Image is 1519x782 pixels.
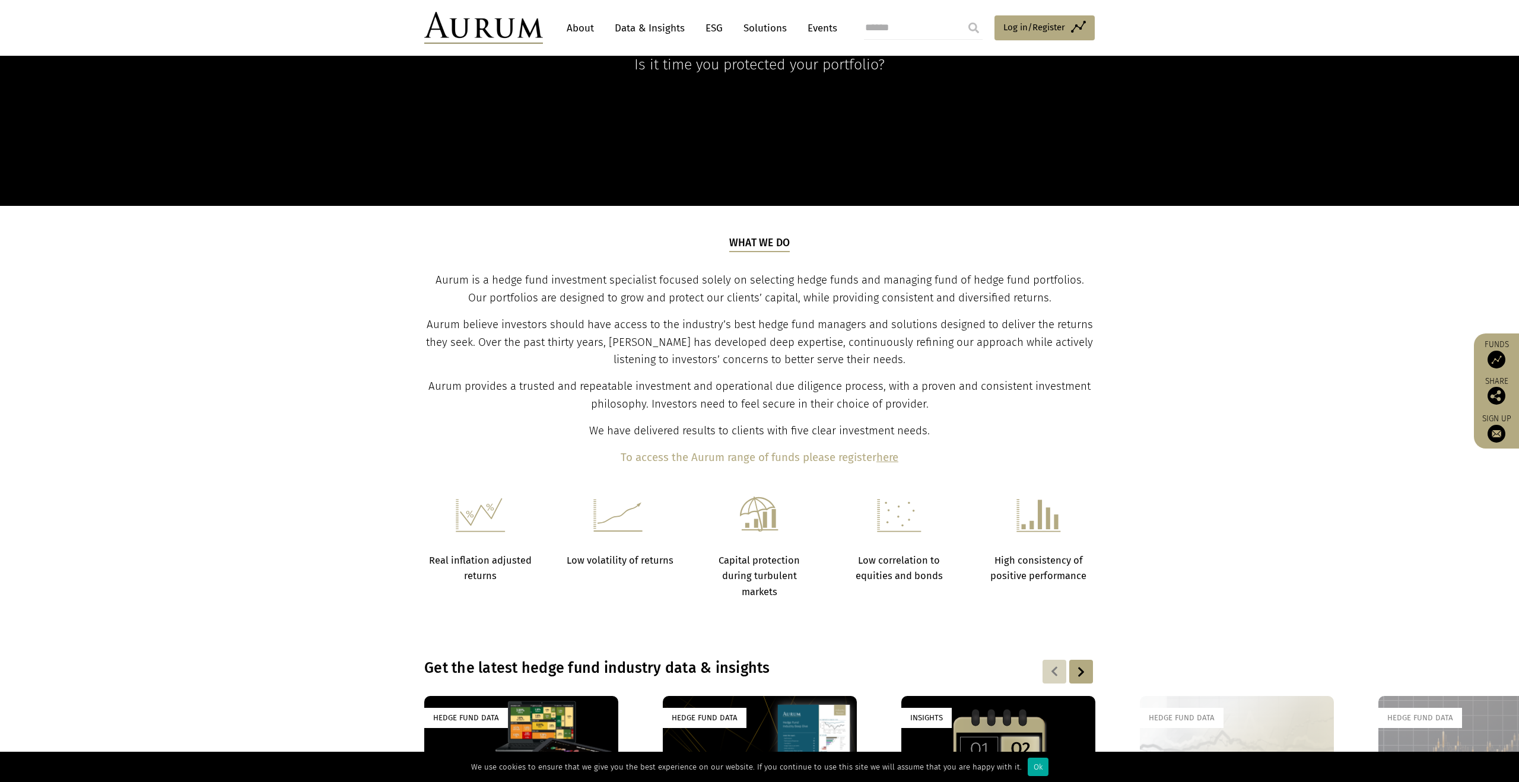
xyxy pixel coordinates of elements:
span: We have delivered results to clients with five clear investment needs. [589,424,930,437]
input: Submit [962,16,986,40]
img: Access Funds [1488,351,1505,368]
b: To access the Aurum range of funds please register [621,451,876,464]
div: Hedge Fund Data [424,708,508,727]
div: Hedge Fund Data [1140,708,1224,727]
h5: What we do [729,236,790,252]
div: Hedge Fund Data [663,708,746,727]
a: About [561,17,600,39]
div: Share [1480,377,1513,405]
span: Aurum is a hedge fund investment specialist focused solely on selecting hedge funds and managing ... [436,274,1084,304]
a: Solutions [738,17,793,39]
p: Is it time you protected your portfolio? [530,53,989,77]
span: Aurum believe investors should have access to the industry’s best hedge fund managers and solutio... [426,318,1093,367]
strong: High consistency of positive performance [990,555,1086,581]
strong: Capital protection during turbulent markets [719,555,800,597]
strong: Low correlation to equities and bonds [856,555,943,581]
img: Share this post [1488,387,1505,405]
a: Data & Insights [609,17,691,39]
img: Sign up to our newsletter [1488,425,1505,443]
a: Log in/Register [994,15,1095,40]
span: Log in/Register [1003,20,1065,34]
span: Aurum provides a trusted and repeatable investment and operational due diligence process, with a ... [428,380,1091,411]
a: Events [802,17,837,39]
strong: Real inflation adjusted returns [429,555,532,581]
a: ESG [700,17,729,39]
div: Insights [901,708,952,727]
img: Aurum [424,12,543,44]
div: Hedge Fund Data [1378,708,1462,727]
strong: Low volatility of returns [567,555,673,566]
a: here [876,451,898,464]
a: Funds [1480,339,1513,368]
a: Sign up [1480,414,1513,443]
div: Ok [1028,758,1048,776]
h3: Get the latest hedge fund industry data & insights [424,659,942,677]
